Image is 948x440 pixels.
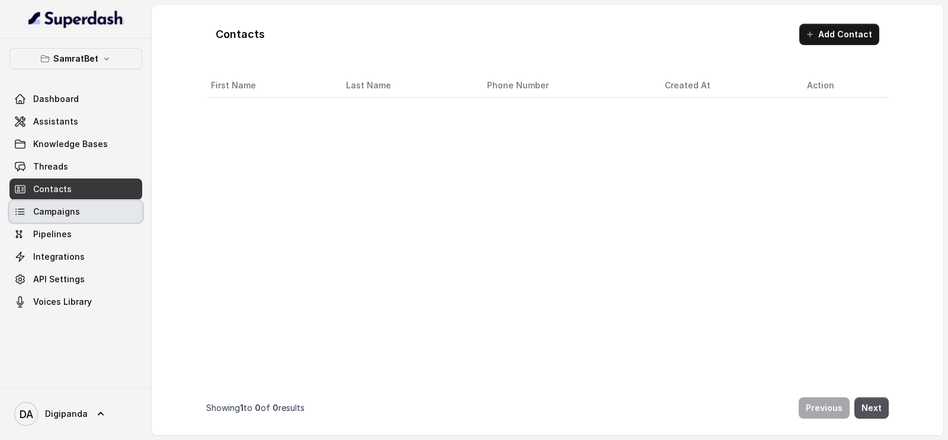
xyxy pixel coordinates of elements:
th: Created At [655,74,798,98]
span: 0 [273,403,278,413]
span: API Settings [33,273,85,285]
th: Last Name [337,74,478,98]
span: Pipelines [33,228,72,240]
th: Phone Number [478,74,655,98]
button: Previous [799,397,850,419]
span: Assistants [33,116,78,127]
p: Showing to of results [206,402,305,414]
text: DA [20,408,33,420]
a: API Settings [9,269,142,290]
button: Add Contact [799,24,879,45]
span: Knowledge Bases [33,138,108,150]
th: Action [798,74,889,98]
a: Assistants [9,111,142,132]
a: Voices Library [9,291,142,313]
span: Campaigns [33,206,80,218]
span: Dashboard [33,93,79,105]
span: Voices Library [33,296,92,308]
span: 0 [255,403,261,413]
span: Digipanda [45,408,88,420]
span: 1 [240,403,244,413]
button: SamratBet [9,48,142,69]
a: Dashboard [9,88,142,110]
img: light.svg [28,9,124,28]
nav: Pagination [206,390,889,426]
a: Campaigns [9,201,142,222]
h1: Contacts [216,25,265,44]
a: Digipanda [9,397,142,431]
p: SamratBet [53,52,98,66]
span: Threads [33,161,68,173]
a: Threads [9,156,142,177]
span: Contacts [33,183,72,195]
th: First Name [206,74,337,98]
a: Knowledge Bases [9,133,142,155]
button: Next [854,397,889,419]
a: Contacts [9,178,142,200]
a: Pipelines [9,224,142,245]
a: Integrations [9,246,142,267]
span: Integrations [33,251,85,263]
